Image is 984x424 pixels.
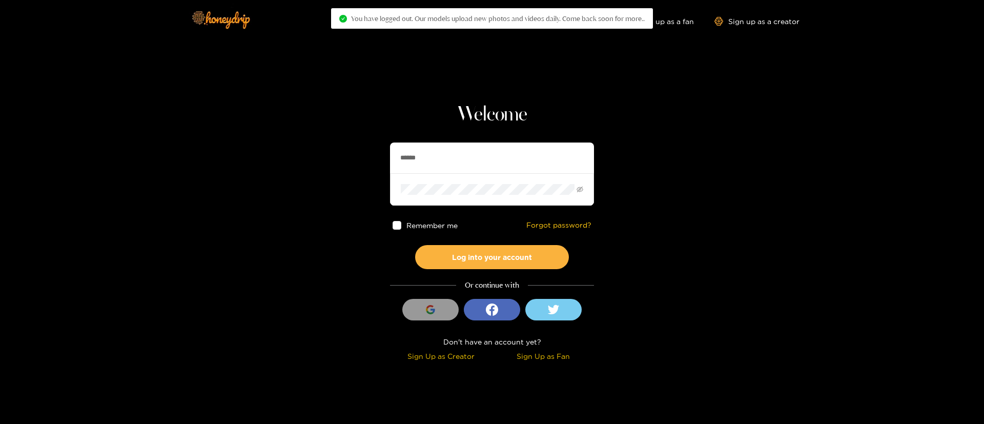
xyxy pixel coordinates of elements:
a: Sign up as a creator [714,17,799,26]
span: Remember me [406,221,458,229]
h1: Welcome [390,103,594,127]
span: You have logged out. Our models upload new photos and videos daily. Come back soon for more.. [351,14,645,23]
div: Sign Up as Fan [495,350,591,362]
span: eye-invisible [577,186,583,193]
div: Sign Up as Creator [393,350,489,362]
span: check-circle [339,15,347,23]
a: Sign up as a fan [624,17,694,26]
a: Forgot password? [526,221,591,230]
div: Or continue with [390,279,594,291]
div: Don't have an account yet? [390,336,594,348]
button: Log into your account [415,245,569,269]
